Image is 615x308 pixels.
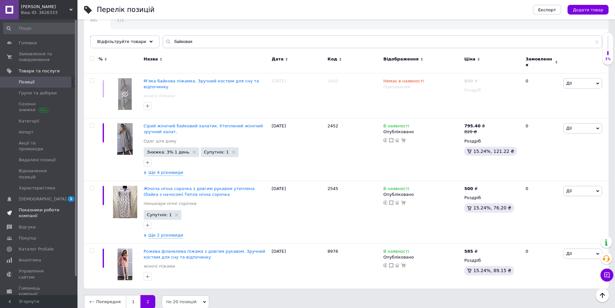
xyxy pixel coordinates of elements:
[464,87,520,93] div: Роздріб
[149,170,183,176] span: Ще 4 різновиди
[270,73,326,118] div: [DATE]
[19,224,36,230] span: Відгуки
[383,129,461,135] div: Опубліковано
[144,79,259,89] a: М'яка байкова піжамка. Зручний костюм для сну та відпочинку
[272,56,284,62] span: Дата
[522,118,562,181] div: 0
[464,249,473,254] b: 585
[21,10,77,16] div: Ваш ID: 3626333
[473,268,511,273] span: 15.24%, 89.15 ₴
[568,5,609,15] button: Додати товар
[328,56,337,62] span: Код
[144,93,175,99] a: жіночі піжами
[97,39,146,44] span: Відфільтруйте товари
[383,254,461,260] div: Опубліковано
[522,181,562,244] div: 0
[464,123,485,129] div: ₴
[464,249,477,254] div: ₴
[19,235,36,241] span: Покупці
[19,196,67,202] span: [DEMOGRAPHIC_DATA]
[473,205,511,210] span: 15.24%, 76.20 ₴
[117,18,186,23] span: 171
[383,56,418,62] span: Відображення
[566,126,572,131] span: Дії
[464,123,480,128] b: 795.40
[144,249,265,260] a: Рожева фланелева піжама з довгим рукавом. Зручний костюм для сну та відпочинку
[144,201,197,207] a: пеньюари нічні сорочки
[383,192,461,197] div: Опубліковано
[19,268,60,280] span: Управління сайтом
[464,186,473,191] b: 500
[147,150,190,154] span: Знижка: 3% 1 день
[97,6,155,13] div: Перелік позицій
[270,118,326,181] div: [DATE]
[533,5,561,15] button: Експорт
[522,244,562,289] div: 0
[464,78,477,84] div: ₴
[464,56,475,62] span: Ціна
[270,244,326,289] div: [DATE]
[98,56,103,62] span: %
[596,289,609,302] button: Наверх
[19,118,39,124] span: Категорії
[19,79,35,85] span: Позиції
[19,129,34,135] span: Імпорт
[144,123,263,134] a: Сірий жіночий байковий халатик. Утеплений жіночий зручний халат.
[19,68,60,74] span: Товари та послуги
[118,249,132,280] img: Розовая фланелевая пижамка с длинным рукавом. Удобный костюм для сна и отдыха
[117,123,133,155] img: Серый женский байковый халатик. Утеплённый женский удобный халат.
[144,186,255,197] a: Жіноча нічна сорочка з довгим рукавом утеплена (байка з начосом).Тепла нічна сорочка
[19,90,57,96] span: Групи та добірки
[383,84,461,90] div: Прихований
[19,168,60,180] span: Відновлення позицій
[90,36,145,41] span: Товари з перекладом
[473,149,514,154] span: 15.24%, 121.22 ₴
[118,78,132,110] img: Мягкая байковая пижамка. Удобный костюм для сна и отдыха
[464,129,485,135] div: 820 ₴
[144,56,158,62] span: Назва
[600,269,613,281] button: Чат з покупцем
[383,186,409,193] span: В наявності
[147,213,172,217] span: Супутніх: 1
[144,263,175,269] a: жіночі піжами
[383,249,409,256] span: В наявності
[21,4,69,10] span: Марлен
[538,7,556,12] span: Експорт
[149,232,183,239] span: Ще 2 різновиди
[526,56,553,68] span: Замовлення
[566,251,572,256] span: Дії
[19,246,54,252] span: Каталог ProSale
[464,195,520,201] div: Роздріб
[19,101,60,113] span: Сезонні знижки
[573,7,603,12] span: Додати товар
[566,81,572,86] span: Дії
[144,138,177,144] a: Одяг для дому
[19,257,41,263] span: Аналітика
[68,196,74,202] span: 1
[19,157,56,163] span: Видалені позиції
[328,79,338,83] span: 2442
[19,140,60,152] span: Акції та промокоди
[566,188,572,193] span: Дії
[204,150,229,154] span: Супутніх: 1
[603,57,613,61] div: 1%
[522,73,562,118] div: 0
[163,35,602,48] input: Пошук по назві позиції, артикулу і пошуковим запитам
[328,123,338,128] span: 2452
[270,181,326,244] div: [DATE]
[3,23,76,34] input: Пошук
[464,258,520,263] div: Роздріб
[464,186,477,192] div: ₴
[90,18,98,23] span: 845
[383,123,409,130] span: В наявності
[328,249,338,254] span: 8976
[328,186,338,191] span: 2545
[19,207,60,219] span: Показники роботи компанії
[113,186,137,218] img: Женская ночная рубашка с длинным рукавом утепленная ( байка с начёсом) .Теплая ночная рубашка
[19,51,60,63] span: Замовлення та повідомлення
[464,79,473,83] b: 850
